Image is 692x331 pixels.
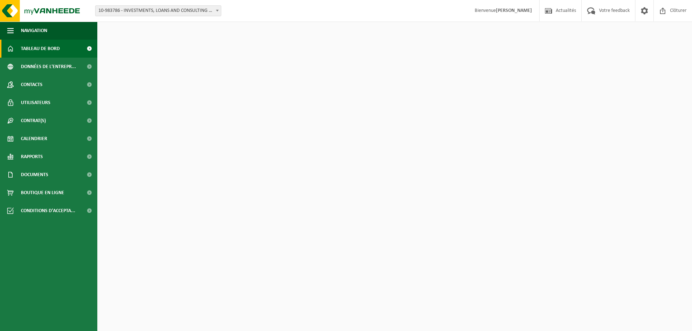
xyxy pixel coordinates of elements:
span: 10-983786 - INVESTMENTS, LOANS AND CONSULTING SA - TUBIZE [96,6,221,16]
span: Tableau de bord [21,40,60,58]
span: Documents [21,166,48,184]
span: Boutique en ligne [21,184,64,202]
span: Calendrier [21,130,47,148]
span: Données de l'entrepr... [21,58,76,76]
span: Contacts [21,76,43,94]
span: Rapports [21,148,43,166]
span: Contrat(s) [21,112,46,130]
span: Navigation [21,22,47,40]
span: 10-983786 - INVESTMENTS, LOANS AND CONSULTING SA - TUBIZE [95,5,221,16]
span: Conditions d'accepta... [21,202,75,220]
span: Utilisateurs [21,94,50,112]
strong: [PERSON_NAME] [496,8,532,13]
